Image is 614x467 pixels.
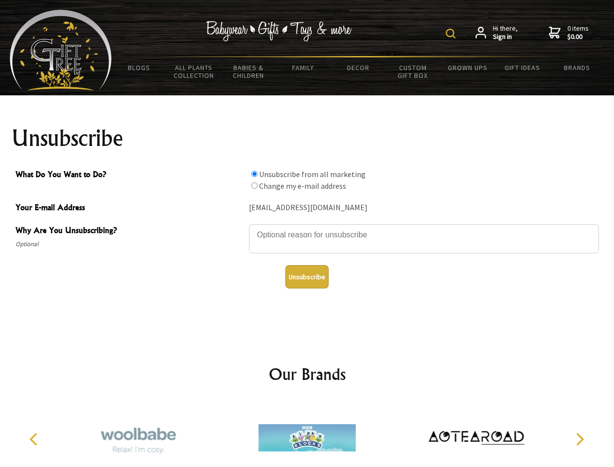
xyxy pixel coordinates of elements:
img: Babyware - Gifts - Toys and more... [10,10,112,90]
a: 0 items$0.00 [549,24,589,41]
strong: Sign in [493,33,518,41]
a: BLOGS [112,57,167,78]
strong: $0.00 [567,33,589,41]
button: Previous [24,429,46,450]
label: Change my e-mail address [259,181,346,191]
input: What Do You Want to Do? [251,171,258,177]
span: Why Are You Unsubscribing? [16,224,244,238]
button: Unsubscribe [285,265,329,288]
a: Brands [550,57,605,78]
span: Optional [16,238,244,250]
textarea: Why Are You Unsubscribing? [249,224,599,253]
h1: Unsubscribe [12,126,603,150]
a: Custom Gift Box [386,57,440,86]
a: All Plants Collection [167,57,222,86]
a: Decor [331,57,386,78]
img: Babywear - Gifts - Toys & more [206,21,352,41]
img: product search [446,29,456,38]
span: Your E-mail Address [16,201,244,216]
a: Grown Ups [440,57,495,78]
label: Unsubscribe from all marketing [259,169,366,179]
a: Babies & Children [221,57,276,86]
span: What Do You Want to Do? [16,168,244,182]
div: [EMAIL_ADDRESS][DOMAIN_NAME] [249,200,599,216]
a: Hi there,Sign in [475,24,518,41]
span: 0 items [567,24,589,41]
input: What Do You Want to Do? [251,182,258,189]
a: Family [276,57,331,78]
h2: Our Brands [19,362,595,386]
span: Hi there, [493,24,518,41]
a: Gift Ideas [495,57,550,78]
button: Next [569,429,590,450]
